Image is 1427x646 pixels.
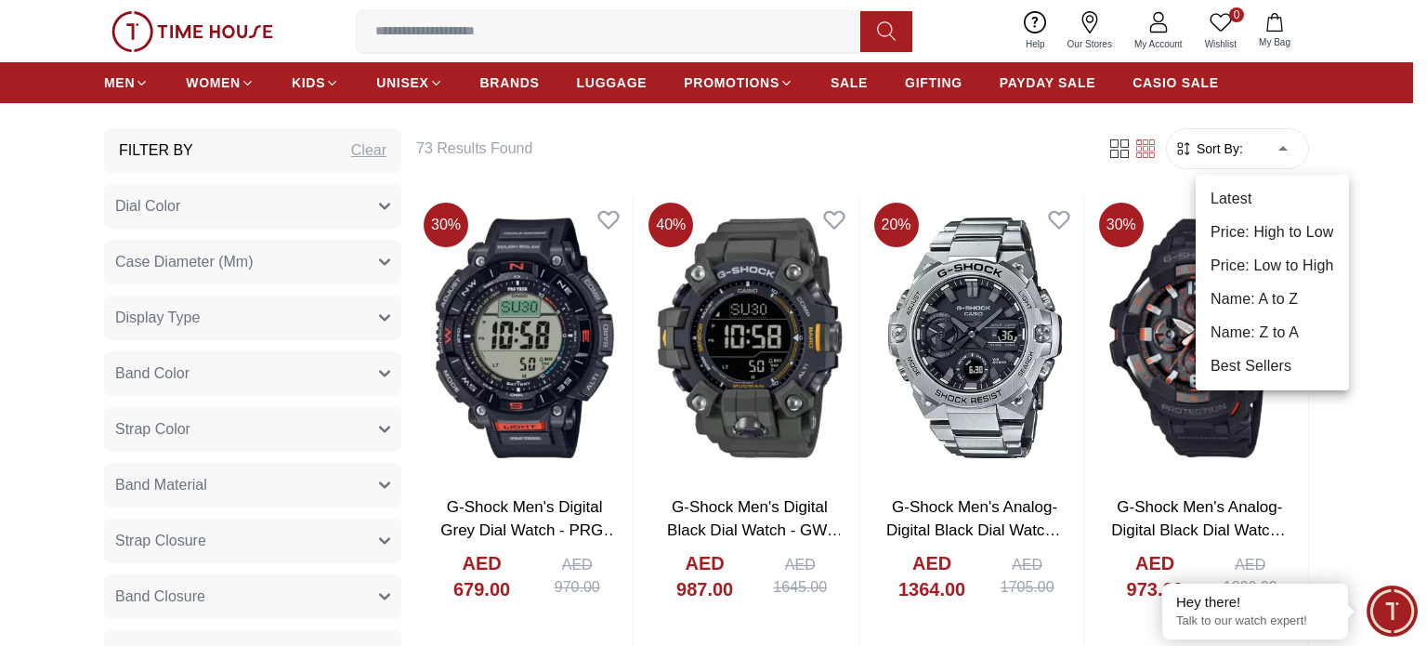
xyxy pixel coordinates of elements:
[1176,593,1334,612] div: Hey there!
[1196,349,1349,383] li: Best Sellers
[1196,283,1349,316] li: Name: A to Z
[1196,249,1349,283] li: Price: Low to High
[1196,316,1349,349] li: Name: Z to A
[1176,613,1334,629] p: Talk to our watch expert!
[1196,182,1349,216] li: Latest
[1196,216,1349,249] li: Price: High to Low
[1367,586,1418,637] div: Chat Widget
